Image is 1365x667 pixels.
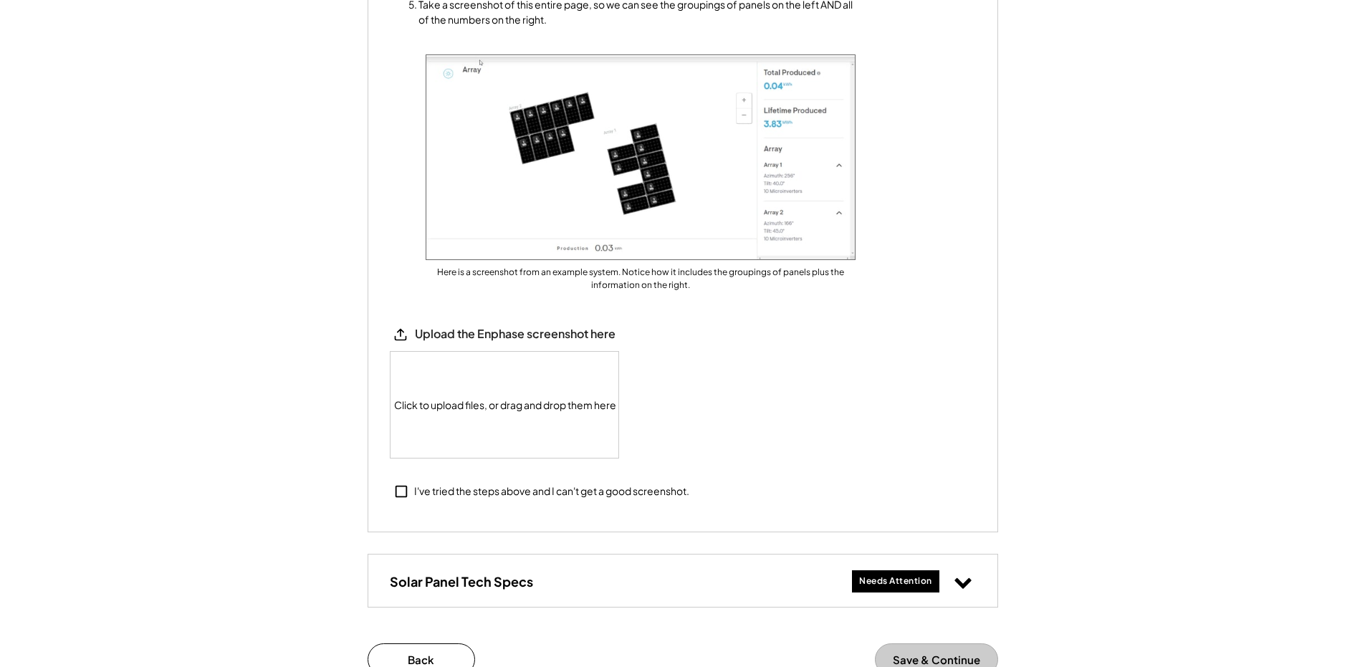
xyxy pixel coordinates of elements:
div: Needs Attention [859,575,932,587]
div: Upload the Enphase screenshot here [415,327,616,342]
h3: Solar Panel Tech Specs [390,573,533,590]
div: I've tried the steps above and I can't get a good screenshot. [414,484,689,499]
div: Here is a screenshot from an example system. Notice how it includes the groupings of panels plus ... [426,266,856,292]
div: Click to upload files, or drag and drop them here [391,352,620,458]
img: enphase-example.png [426,55,855,259]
